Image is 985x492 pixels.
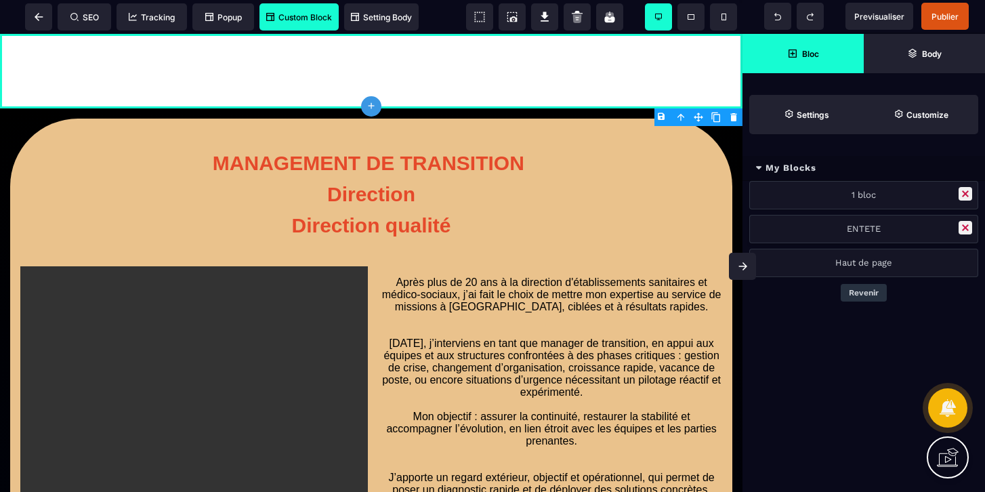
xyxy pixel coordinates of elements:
[742,156,985,181] div: My Blocks
[266,12,332,22] span: Custom Block
[742,34,864,73] span: Open Blocks
[213,118,530,203] b: MANAGEMENT DE TRANSITION Direction Direction qualité
[864,95,978,134] span: Open Style Manager
[922,49,942,59] strong: Body
[70,12,99,22] span: SEO
[749,249,978,277] div: Haut de page
[845,3,913,30] span: Preview
[864,34,985,73] span: Open Layer Manager
[797,110,829,120] strong: Settings
[499,3,526,30] span: Screenshot
[351,12,412,22] span: Setting Body
[129,12,175,22] span: Tracking
[906,110,948,120] strong: Customize
[749,215,978,243] div: ENTETE
[841,284,887,302] button: Revenir
[802,49,819,59] strong: Bloc
[466,3,493,30] span: View components
[854,12,904,22] span: Previsualiser
[749,95,864,134] span: Settings
[749,181,978,209] div: 1 bloc
[931,12,959,22] span: Publier
[205,12,242,22] span: Popup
